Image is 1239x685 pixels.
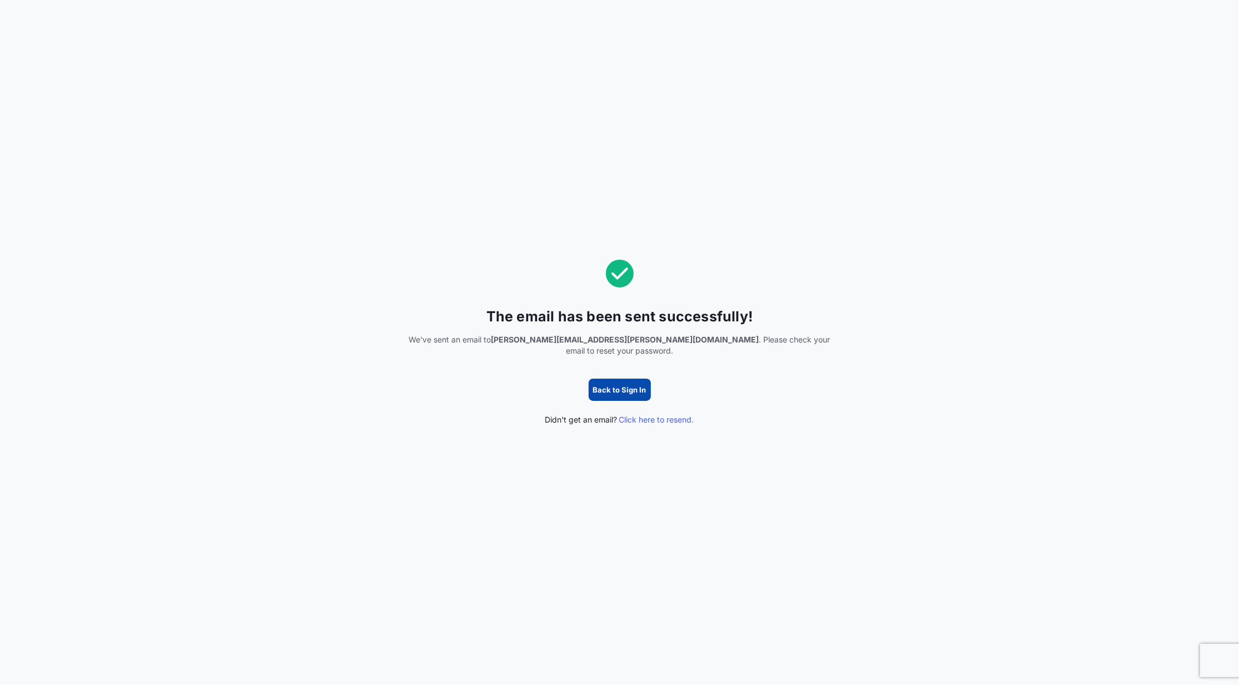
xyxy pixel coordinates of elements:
span: We've sent an email to . Please check your email to reset your password. [407,334,832,356]
span: Didn't get an email? [545,414,694,425]
p: Back to Sign In [593,384,646,395]
span: Click here to resend. [619,414,694,425]
span: The email has been sent successfully! [486,307,753,325]
button: Back to Sign In [589,379,651,401]
span: [PERSON_NAME][EMAIL_ADDRESS][PERSON_NAME][DOMAIN_NAME] [491,335,759,344]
